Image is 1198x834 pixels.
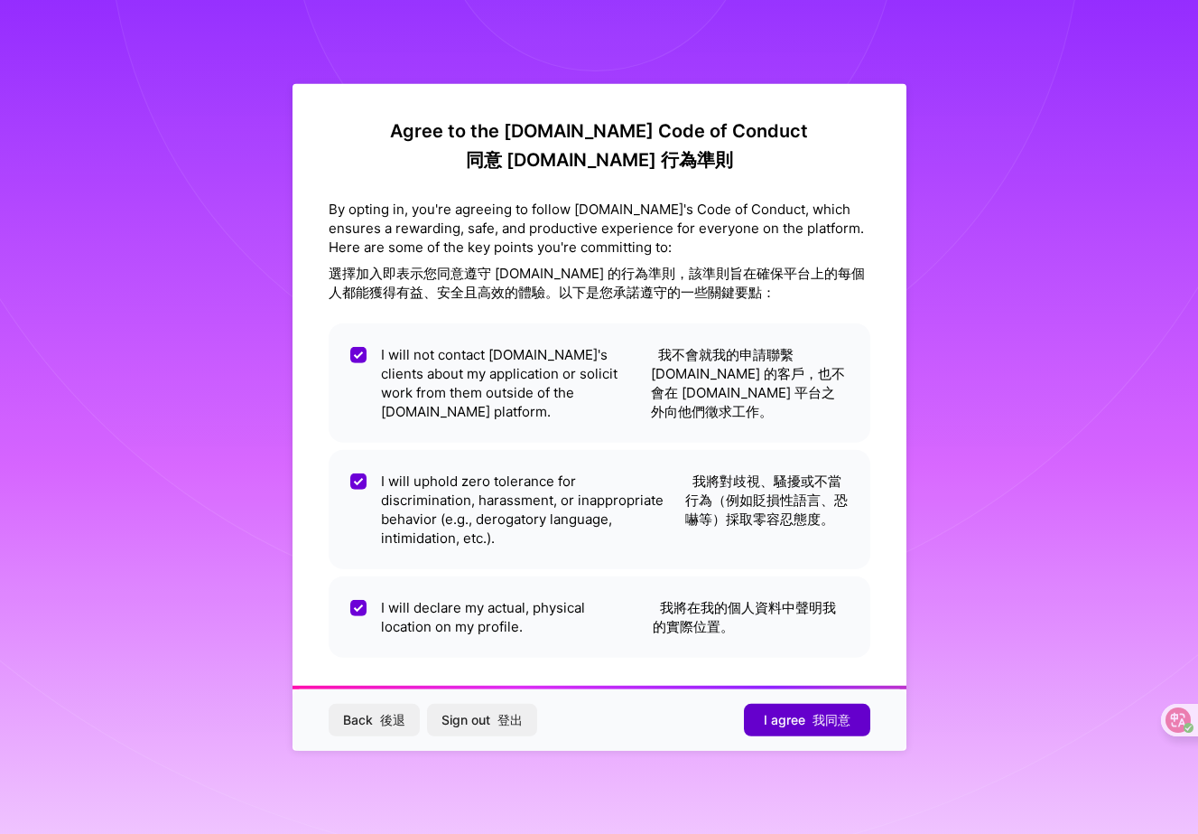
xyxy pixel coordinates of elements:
span: Sign out [441,711,523,729]
h2: Agree to the [DOMAIN_NAME] Code of Conduct [329,119,870,177]
font: 選擇加入即表示您同意遵守 [DOMAIN_NAME] 的行為準則，該準則旨在確保平台上的每個人都能獲得有益、安全且高效的體驗。以下是您承諾遵守的一些關鍵要點： [329,264,865,300]
span: I agree [764,711,850,729]
li: I will uphold zero tolerance for discrimination, harassment, or inappropriate behavior (e.g., der... [329,449,870,568]
button: Sign out 登出 [427,704,537,736]
div: By opting in, you're agreeing to follow [DOMAIN_NAME]'s Code of Conduct, which ensures a rewardin... [329,199,870,308]
button: I agree 我同意 [744,704,870,736]
li: I will declare my actual, physical location on my profile. [329,576,870,657]
font: 我不會就我的申請聯繫 [DOMAIN_NAME] 的客戶，也不會在 [DOMAIN_NAME] 平台之外向他們徵求工作。 [651,345,845,419]
font: 我同意 [813,712,850,727]
font: 我將在我的個人資料中聲明我的實際位置。 [653,598,836,634]
li: I will not contact [DOMAIN_NAME]'s clients about my application or solicit work from them outside... [329,323,870,442]
font: 後退 [380,712,405,727]
font: 我將對歧視、騷擾或不當行為（例如貶損性語言、恐嚇等）採取零容忍態度。 [685,472,848,527]
span: Back [343,711,405,729]
font: 同意 [DOMAIN_NAME] 行為準則 [466,148,733,170]
button: Back 後退 [329,704,420,736]
font: 登出 [497,712,523,727]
